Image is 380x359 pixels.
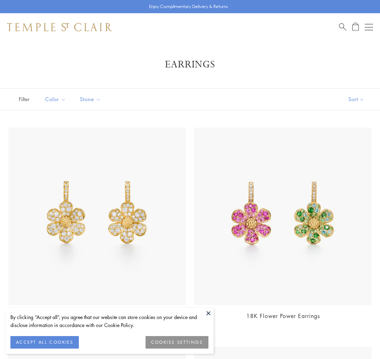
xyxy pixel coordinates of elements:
button: Stone [75,91,106,107]
button: ACCEPT ALL COOKIES [10,336,79,349]
button: COOKIES SETTINGS [146,336,208,349]
img: 18K Flower Power Earrings [194,128,372,305]
button: Color [40,91,71,107]
button: Open navigation [365,23,373,31]
a: Search [339,23,346,31]
a: 18K Flower Power Earrings [246,312,320,320]
h1: Earrings [17,58,363,71]
img: 18K Snow Flower Earrings [8,128,186,305]
iframe: Gorgias live chat messenger [345,326,373,352]
span: Color [42,95,71,104]
span: Stone [76,95,106,104]
p: Enjoy Complimentary Delivery & Returns [149,3,228,10]
img: Temple St. Clair [7,23,112,31]
div: By clicking “Accept all”, you agree that our website can store cookies on your device and disclos... [10,313,208,329]
button: Show sort by [333,89,380,110]
a: Open Shopping Bag [352,23,359,31]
